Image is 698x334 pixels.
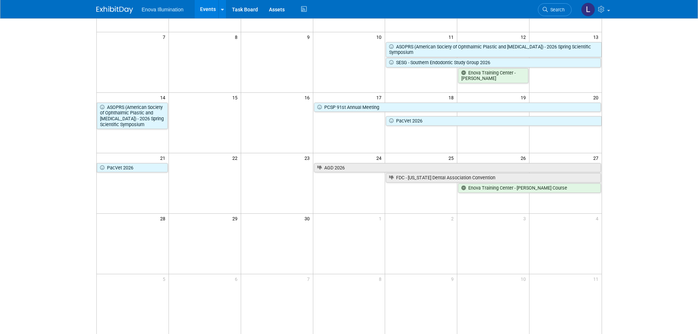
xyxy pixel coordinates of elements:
a: PCSP 91st Annual Meeting [314,103,601,112]
span: 5 [162,274,169,283]
span: 14 [159,93,169,102]
span: 4 [595,214,602,223]
span: 11 [448,32,457,41]
a: Enova Training Center - [PERSON_NAME] Course [458,183,601,193]
span: 27 [592,153,602,162]
span: 22 [232,153,241,162]
span: 7 [306,274,313,283]
span: 13 [592,32,602,41]
span: 12 [520,32,529,41]
span: 6 [234,274,241,283]
span: 30 [304,214,313,223]
a: FDC - [US_STATE] Dental Association Convention [386,173,601,183]
span: 9 [450,274,457,283]
a: Search [538,3,572,16]
a: Enova Training Center - [PERSON_NAME] [458,68,528,83]
a: ASOPRS (American Society of Ophthalmic Plastic and [MEDICAL_DATA]) - 2026 Spring Scientific Sympo... [386,42,601,57]
a: PacVet 2026 [386,116,601,126]
span: 8 [234,32,241,41]
span: Search [548,7,565,12]
span: 18 [448,93,457,102]
span: 24 [376,153,385,162]
a: AGD 2026 [314,163,601,173]
span: 16 [304,93,313,102]
span: 11 [592,274,602,283]
a: SESG - Southern Endodontic Study Group 2026 [386,58,601,67]
span: 23 [304,153,313,162]
a: ASOPRS (American Society of Ophthalmic Plastic and [MEDICAL_DATA]) - 2026 Spring Scientific Sympo... [97,103,168,129]
span: 10 [376,32,385,41]
span: 17 [376,93,385,102]
span: 9 [306,32,313,41]
span: 28 [159,214,169,223]
span: 21 [159,153,169,162]
span: 25 [448,153,457,162]
span: 3 [522,214,529,223]
span: 29 [232,214,241,223]
img: ExhibitDay [96,6,133,14]
span: 7 [162,32,169,41]
img: Lucas Mlinarcik [581,3,595,16]
span: 26 [520,153,529,162]
a: PacVet 2026 [97,163,168,173]
span: 10 [520,274,529,283]
span: 8 [378,274,385,283]
span: 15 [232,93,241,102]
span: 20 [592,93,602,102]
span: 19 [520,93,529,102]
span: 1 [378,214,385,223]
span: Enova Illumination [142,7,184,12]
span: 2 [450,214,457,223]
